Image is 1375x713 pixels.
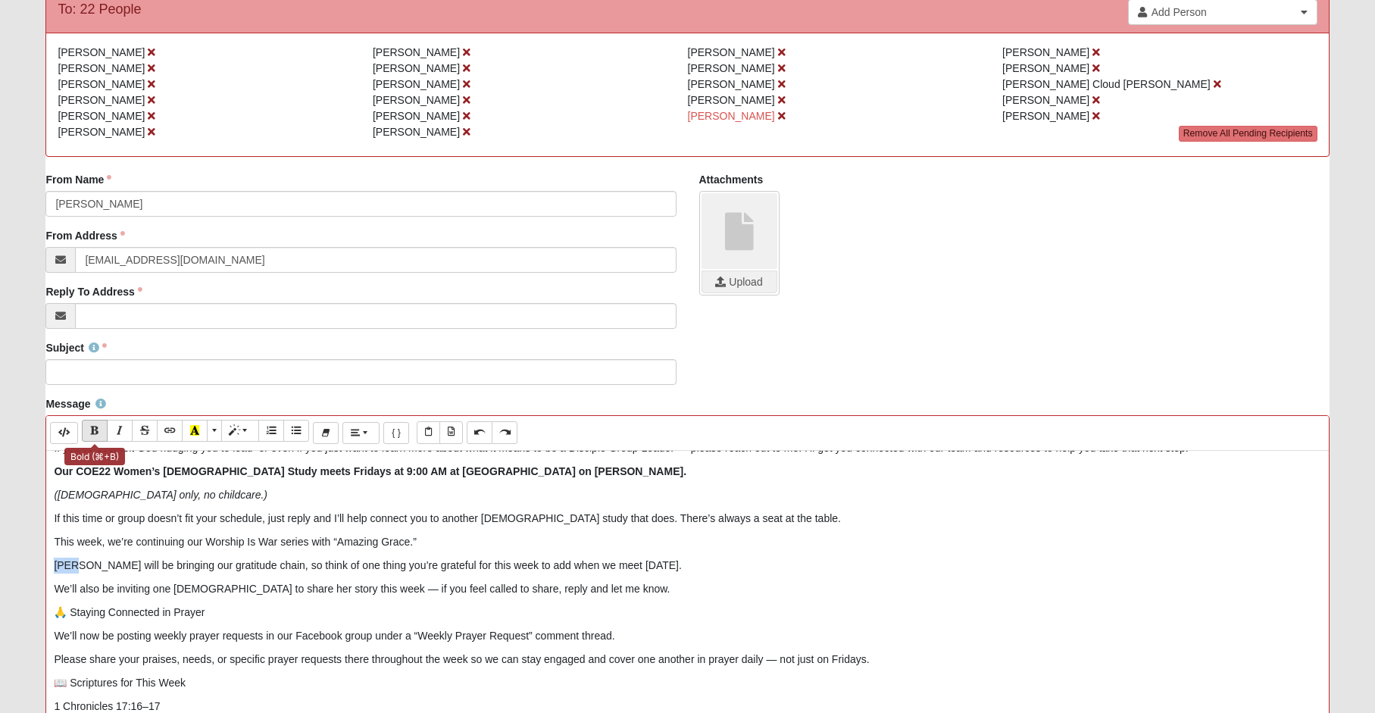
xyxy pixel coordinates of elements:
label: Reply To Address [45,284,142,299]
span: [PERSON_NAME] [373,46,460,58]
span: [PERSON_NAME] [1002,46,1089,58]
button: Remove Font Style (⌘+\) [313,422,339,444]
span: [PERSON_NAME] [58,62,145,74]
span: [PERSON_NAME] [373,78,460,90]
i: ([DEMOGRAPHIC_DATA] only, no childcare.) [54,489,267,501]
span: [PERSON_NAME] [58,94,145,106]
span: [PERSON_NAME] [688,78,775,90]
span: [PERSON_NAME] [688,110,775,122]
span: [PERSON_NAME] [373,62,460,74]
div: Bold (⌘+B) [64,448,125,465]
span: [PERSON_NAME] [688,62,775,74]
button: Recent Color [182,420,208,442]
p: 📖 Scriptures for This Week [54,675,1320,691]
span: [PERSON_NAME] [373,94,460,106]
button: Strikethrough (⌘+⇧+S) [132,420,158,442]
span: [PERSON_NAME] [58,110,145,122]
span: [PERSON_NAME] [688,46,775,58]
button: Link (⌘+K) [157,420,183,442]
span: Add Person [1152,5,1296,20]
p: Please share your praises, needs, or specific prayer requests there throughout the week so we can... [54,652,1320,668]
button: Paste Text [417,421,440,443]
label: From Address [45,228,124,243]
label: From Name [45,172,111,187]
button: Italic (⌘+I) [107,420,133,442]
button: Redo (⌘+⇧+Z) [492,421,517,443]
button: Paragraph [342,422,380,444]
span: [PERSON_NAME] [58,46,145,58]
span: [PERSON_NAME] [373,110,460,122]
span: [PERSON_NAME] Cloud [PERSON_NAME] [1002,78,1211,90]
b: Our COE22 Women’s [DEMOGRAPHIC_DATA] Study meets Fridays at 9:00 AM at [GEOGRAPHIC_DATA] on [PERS... [54,465,686,477]
label: Message [45,396,105,411]
p: We’ll now be posting weekly prayer requests in our Facebook group under a “Weekly Prayer Request”... [54,628,1320,644]
button: Ordered list (⌘+⇧+NUM8) [258,420,284,442]
button: Style [221,420,258,442]
button: Code Editor [50,422,78,444]
span: [PERSON_NAME] [1002,62,1089,74]
button: Unordered list (⌘+⇧+NUM7) [283,420,309,442]
span: [PERSON_NAME] [58,78,145,90]
button: Merge Field [383,422,409,444]
button: Undo (⌘+Z) [467,421,492,443]
label: Subject [45,340,107,355]
span: [PERSON_NAME] [1002,110,1089,122]
span: [PERSON_NAME] [58,126,145,138]
a: Remove All Pending Recipients [1179,126,1317,142]
button: Bold (⌘+B) [82,420,108,442]
span: [PERSON_NAME] [1002,94,1089,106]
p: We’ll also be inviting one [DEMOGRAPHIC_DATA] to share her story this week — if you feel called t... [54,581,1320,597]
p: If this time or group doesn’t fit your schedule, just reply and I’ll help connect you to another ... [54,511,1320,527]
label: Attachments [699,172,764,187]
span: [PERSON_NAME] [373,126,460,138]
p: This week, we’re continuing our Worship Is War series with “Amazing Grace.” [54,534,1320,550]
button: More Color [207,420,222,442]
p: 🙏 Staying Connected in Prayer [54,605,1320,621]
span: [PERSON_NAME] [688,94,775,106]
button: Paste from Word [439,421,463,443]
p: [PERSON_NAME] will be bringing our gratitude chain, so think of one thing you’re grateful for thi... [54,558,1320,574]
